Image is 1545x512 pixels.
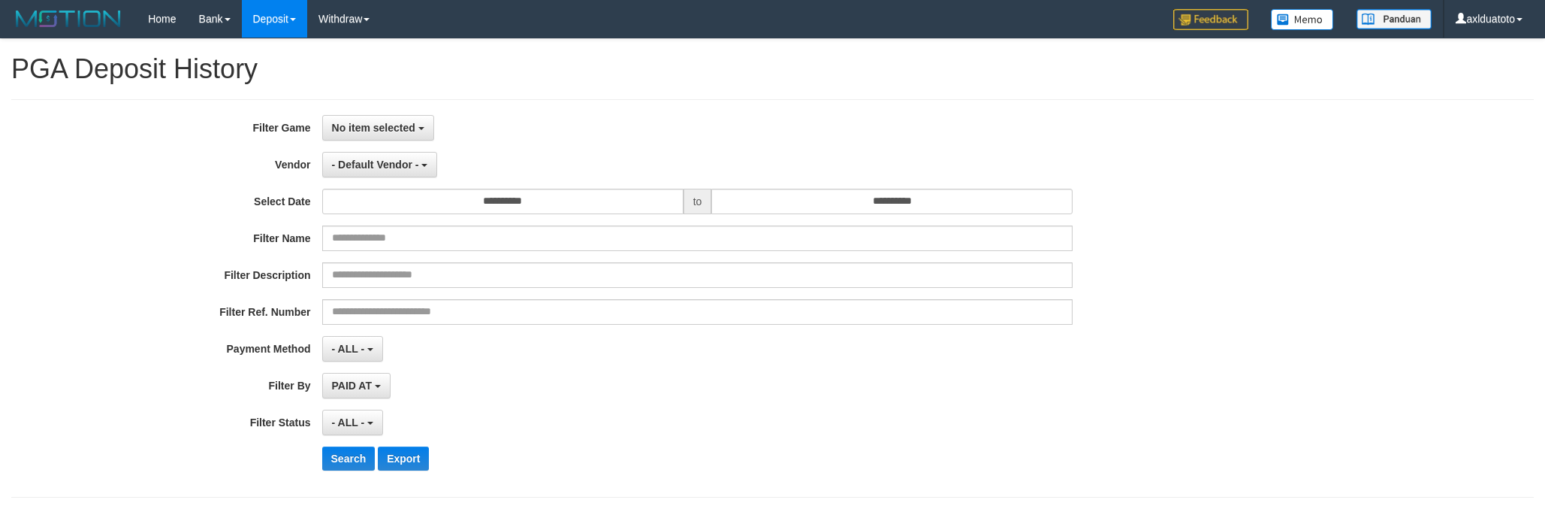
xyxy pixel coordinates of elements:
span: PAID AT [332,380,372,392]
img: Feedback.jpg [1173,9,1248,30]
img: panduan.png [1356,9,1432,29]
button: - ALL - [322,410,383,435]
span: No item selected [332,122,415,134]
h1: PGA Deposit History [11,54,1534,84]
span: - ALL - [332,343,365,355]
span: - Default Vendor - [332,159,419,171]
span: to [683,189,712,214]
button: Export [378,447,429,471]
img: MOTION_logo.png [11,8,125,30]
button: No item selected [322,115,434,141]
button: - Default Vendor - [322,152,438,177]
button: Search [322,447,376,471]
button: PAID AT [322,373,391,398]
button: - ALL - [322,336,383,362]
img: Button%20Memo.svg [1271,9,1334,30]
span: - ALL - [332,417,365,429]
